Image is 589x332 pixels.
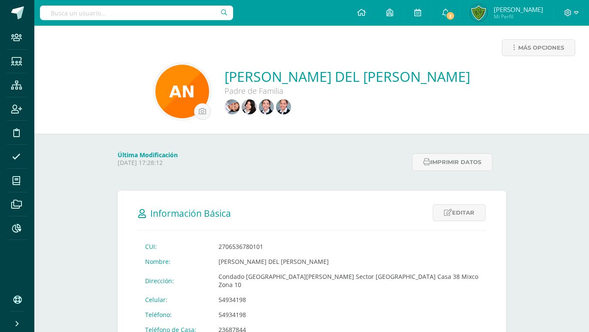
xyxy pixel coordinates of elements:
td: 2706536780101 [212,239,486,254]
a: [PERSON_NAME] DEL [PERSON_NAME] [225,67,470,86]
a: Editar [433,204,486,221]
a: Más opciones [502,39,575,56]
input: Busca un usuario... [40,6,233,20]
img: 81545285f64a331c3636108bc12f16be.png [259,99,274,114]
img: 3040f82e5e257130c57b43cc146d37b5.png [276,99,291,114]
td: Celular: [138,292,212,307]
h4: Última Modificación [118,151,407,159]
img: a027cb2715fc0bed0e3d53f9a5f0b33d.png [470,4,487,21]
td: 54934198 [212,292,486,307]
span: Más opciones [518,40,564,56]
td: Nombre: [138,254,212,269]
p: [DATE] 17:28:12 [118,159,407,167]
td: Teléfono: [138,307,212,322]
div: Padre de Familia [225,86,470,96]
img: aa01b9b4c66aaf9996f9b183711d31bb.png [225,99,240,114]
span: [PERSON_NAME] [494,5,543,14]
button: Imprimir datos [412,153,492,171]
td: Condado [GEOGRAPHIC_DATA][PERSON_NAME] Sector [GEOGRAPHIC_DATA] Casa 38 Mixco Zona 10 [212,269,486,292]
td: [PERSON_NAME] DEL [PERSON_NAME] [212,254,486,269]
img: 06576d994507dd721b676264fb134933.png [242,99,257,114]
td: CUI: [138,239,212,254]
span: Mi Perfil [494,13,543,20]
td: Dirección: [138,269,212,292]
img: 012ec07aa7ce21d25c20c603233a8d84.png [155,65,209,118]
span: 2 [446,11,455,21]
span: Información Básica [150,207,231,219]
td: 54934198 [212,307,486,322]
